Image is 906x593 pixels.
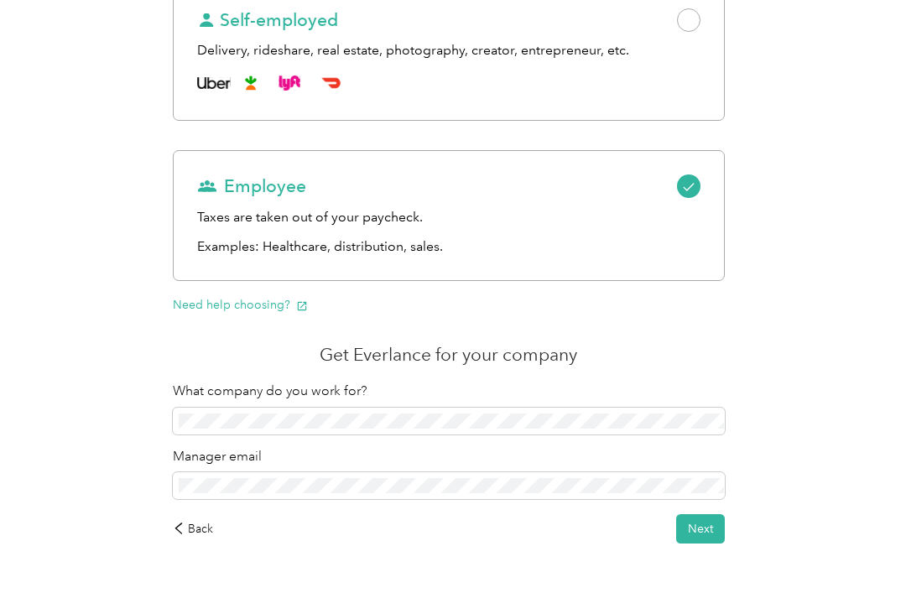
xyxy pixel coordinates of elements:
span: Manager email [173,448,262,465]
p: Examples: Healthcare, distribution, sales. [197,237,700,257]
button: Need help choosing? [173,296,308,314]
div: Taxes are taken out of your paycheck. [197,207,700,228]
button: Next [676,514,725,544]
div: Back [173,520,213,538]
span: Employee [197,174,306,198]
div: Delivery, rideshare, real estate, photography, creator, entrepreneur, etc. [197,40,700,61]
iframe: Everlance-gr Chat Button Frame [812,499,906,593]
p: Get Everlance for your company [173,343,724,367]
span: What company do you work for? [173,382,367,399]
span: Self-employed [197,8,338,32]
